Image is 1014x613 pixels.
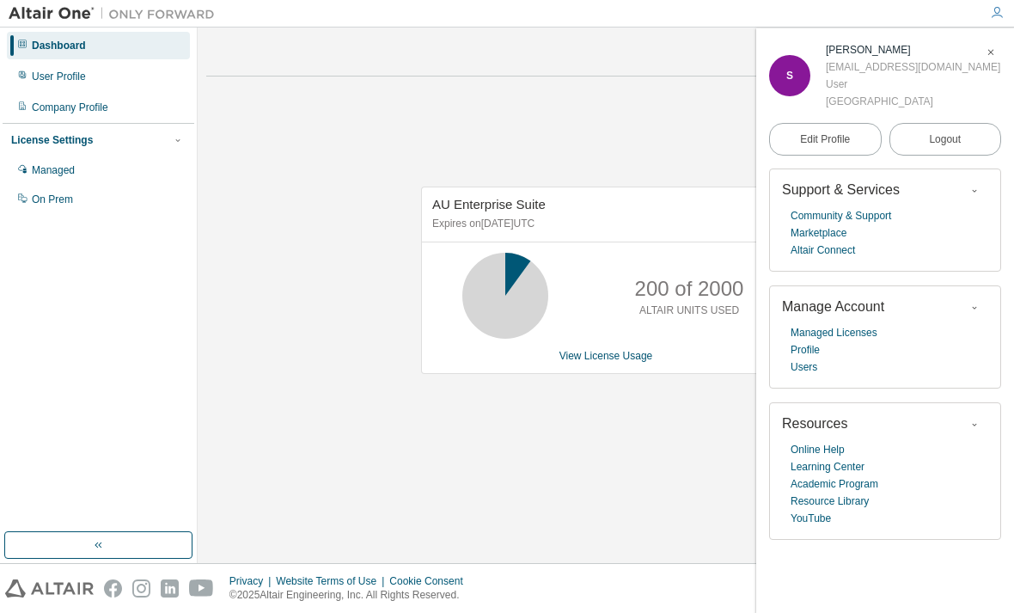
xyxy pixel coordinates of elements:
div: Privacy [229,574,276,588]
a: YouTube [791,510,831,527]
a: Resource Library [791,493,869,510]
a: Managed Licenses [791,324,877,341]
span: Resources [782,416,847,431]
p: Expires on [DATE] UTC [432,217,775,231]
div: Cookie Consent [389,574,473,588]
div: Company Profile [32,101,108,114]
a: Online Help [791,441,845,458]
div: Dashboard [32,39,86,52]
span: Edit Profile [800,132,850,146]
p: ALTAIR UNITS USED [639,303,739,318]
div: [GEOGRAPHIC_DATA] [826,93,1000,110]
img: altair_logo.svg [5,579,94,598]
a: Academic Program [791,475,878,493]
div: User [826,76,1000,93]
div: Samantha Flores [826,41,1000,58]
img: facebook.svg [104,579,122,598]
span: Logout [929,131,961,148]
div: User Profile [32,70,86,83]
span: S [786,70,793,82]
a: Users [791,359,817,376]
a: Edit Profile [769,123,882,156]
span: Support & Services [782,182,900,197]
span: Manage Account [782,299,884,314]
a: Profile [791,341,820,359]
img: linkedin.svg [161,579,179,598]
span: AU Enterprise Suite [432,197,546,211]
div: On Prem [32,193,73,206]
div: Managed [32,163,75,177]
img: youtube.svg [189,579,214,598]
a: Altair Connect [791,242,855,259]
img: Altair One [9,5,223,22]
div: Website Terms of Use [276,574,389,588]
button: Logout [889,123,1002,156]
div: License Settings [11,133,93,147]
img: instagram.svg [132,579,150,598]
p: 200 of 2000 [635,274,744,303]
p: © 2025 Altair Engineering, Inc. All Rights Reserved. [229,588,473,603]
div: [EMAIL_ADDRESS][DOMAIN_NAME] [826,58,1000,76]
a: Community & Support [791,207,891,224]
a: Learning Center [791,458,864,475]
a: Marketplace [791,224,846,242]
a: View License Usage [559,350,653,362]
